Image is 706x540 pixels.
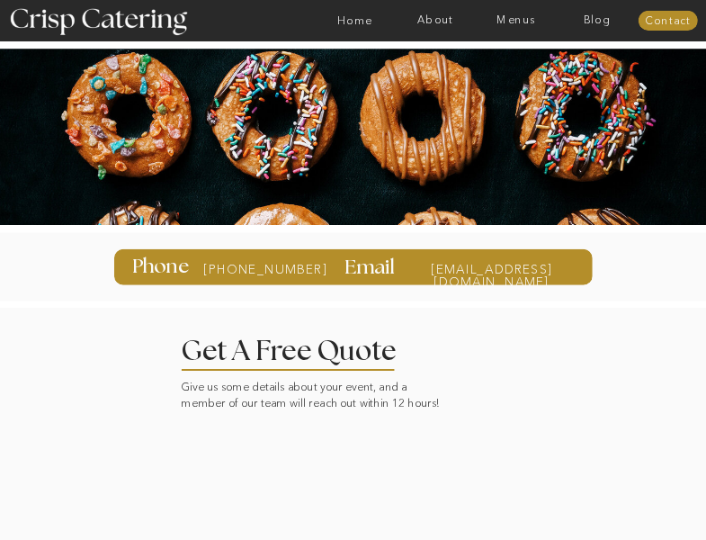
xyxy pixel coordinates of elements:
a: Menus [476,14,557,26]
a: Contact [639,15,698,27]
p: Give us some details about your event, and a member of our team will reach out within 12 hours! [181,380,447,415]
a: Blog [557,14,638,26]
h3: Phone [132,256,192,276]
a: About [396,14,477,26]
a: [PHONE_NUMBER] [203,264,297,276]
a: Home [315,14,396,26]
h3: Email [344,257,398,276]
h2: Get A Free Quote [181,337,432,359]
a: [EMAIL_ADDRESS][DOMAIN_NAME] [407,264,575,274]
